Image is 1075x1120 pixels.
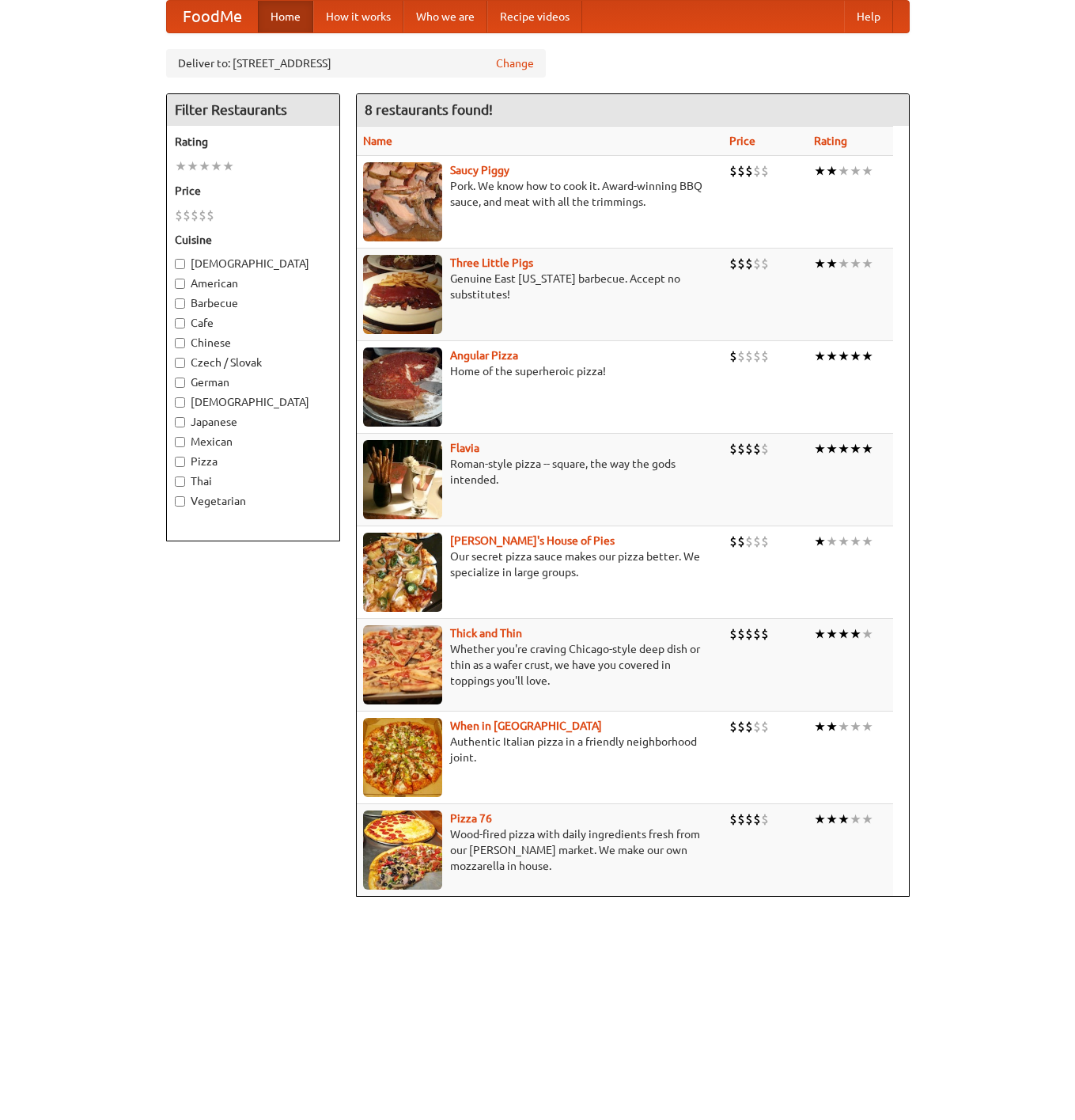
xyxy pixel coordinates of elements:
[737,162,745,180] li: $
[814,347,826,365] li: ★
[850,533,861,550] li: ★
[729,625,737,643] li: $
[753,347,761,365] li: $
[814,533,826,550] li: ★
[761,255,769,272] li: $
[729,255,737,272] li: $
[826,347,838,365] li: ★
[450,627,522,640] a: Thick and Thin
[826,533,838,550] li: ★
[729,533,737,550] li: $
[826,255,838,272] li: ★
[450,349,518,362] a: Angular Pizza
[850,811,861,828] li: ★
[175,358,185,368] input: Czech / Slovak
[175,493,331,509] label: Vegetarian
[838,625,850,643] li: ★
[814,625,826,643] li: ★
[814,162,826,180] li: ★
[363,363,717,379] p: Home of the superheroic pizza!
[761,533,769,550] li: $
[861,162,873,180] li: ★
[450,812,492,825] a: Pizza 76
[737,625,745,643] li: $
[761,718,769,735] li: $
[175,232,331,248] h5: Cuisine
[826,718,838,735] li: ★
[363,162,442,241] img: saucy.jpg
[450,534,615,547] a: [PERSON_NAME]'s House of Pies
[210,158,222,175] li: ★
[175,378,185,388] input: German
[861,533,873,550] li: ★
[175,298,185,309] input: Barbecue
[403,1,487,32] a: Who we are
[175,134,331,150] h5: Rating
[167,94,339,126] h4: Filter Restaurants
[487,1,582,32] a: Recipe videos
[861,718,873,735] li: ★
[814,718,826,735] li: ★
[753,718,761,735] li: $
[850,255,861,272] li: ★
[737,440,745,457] li: $
[737,811,745,828] li: $
[450,719,602,732] a: When in [GEOGRAPHIC_DATA]
[363,734,717,765] p: Authentic Italian pizza in a friendly neighborhood joint.
[496,55,534,71] a: Change
[761,625,769,643] li: $
[175,279,185,289] input: American
[175,158,187,175] li: ★
[761,347,769,365] li: $
[222,158,234,175] li: ★
[187,158,199,175] li: ★
[175,414,331,430] label: Japanese
[861,255,873,272] li: ★
[737,347,745,365] li: $
[363,718,442,797] img: wheninrome.jpg
[450,442,479,454] a: Flavia
[166,49,546,78] div: Deliver to: [STREET_ADDRESS]
[753,440,761,457] li: $
[814,440,826,457] li: ★
[745,718,753,735] li: $
[363,347,442,427] img: angular.jpg
[838,533,850,550] li: ★
[363,826,717,874] p: Wood-fired pizza with daily ingredients fresh from our [PERSON_NAME] market. We make our own mozz...
[175,256,331,271] label: [DEMOGRAPHIC_DATA]
[850,162,861,180] li: ★
[745,440,753,457] li: $
[814,135,847,147] a: Rating
[175,259,185,269] input: [DEMOGRAPHIC_DATA]
[729,162,737,180] li: $
[175,355,331,370] label: Czech / Slovak
[175,275,331,291] label: American
[363,456,717,488] p: Roman-style pizza -- square, the way the gods intended.
[175,394,331,410] label: [DEMOGRAPHIC_DATA]
[450,256,533,269] a: Three Little Pigs
[850,625,861,643] li: ★
[363,811,442,890] img: pizza76.jpg
[745,162,753,180] li: $
[167,1,258,32] a: FoodMe
[729,811,737,828] li: $
[826,625,838,643] li: ★
[850,347,861,365] li: ★
[363,178,717,210] p: Pork. We know how to cook it. Award-winning BBQ sauce, and meat with all the trimmings.
[745,533,753,550] li: $
[450,164,509,177] a: Saucy Piggy
[838,255,850,272] li: ★
[199,207,206,224] li: $
[175,496,185,507] input: Vegetarian
[206,207,214,224] li: $
[175,183,331,199] h5: Price
[814,811,826,828] li: ★
[729,347,737,365] li: $
[745,811,753,828] li: $
[838,347,850,365] li: ★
